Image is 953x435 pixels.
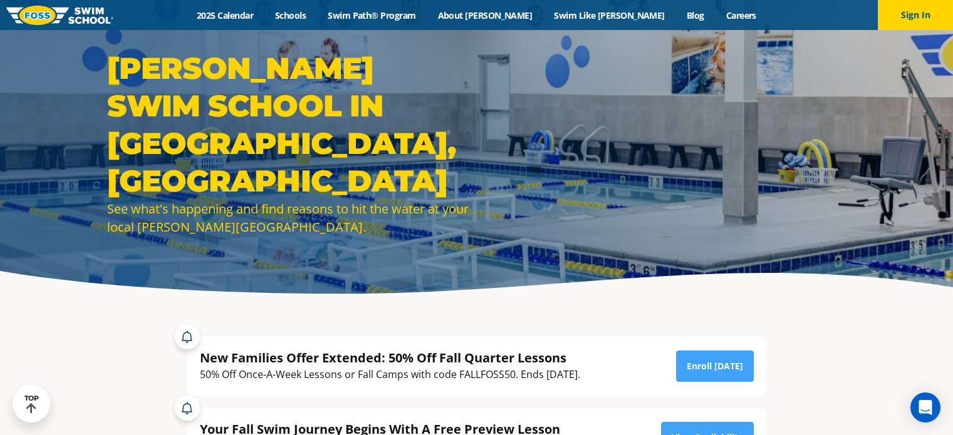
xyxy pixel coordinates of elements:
a: Careers [715,9,767,21]
h1: [PERSON_NAME] Swim School in [GEOGRAPHIC_DATA], [GEOGRAPHIC_DATA] [107,49,471,200]
a: Schools [264,9,317,21]
div: Open Intercom Messenger [910,392,940,422]
div: TOP [24,394,39,414]
a: Swim Path® Program [317,9,427,21]
a: 2025 Calendar [186,9,264,21]
a: Blog [675,9,715,21]
a: Enroll [DATE] [676,351,754,382]
a: About [PERSON_NAME] [427,9,543,21]
div: See what's happening and find reasons to hit the water at your local [PERSON_NAME][GEOGRAPHIC_DATA]. [107,200,471,236]
div: 50% Off Once-A-Week Lessons or Fall Camps with code FALLFOSS50. Ends [DATE]. [200,366,580,383]
div: New Families Offer Extended: 50% Off Fall Quarter Lessons [200,349,580,366]
a: Swim Like [PERSON_NAME] [543,9,676,21]
img: FOSS Swim School Logo [6,6,113,25]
